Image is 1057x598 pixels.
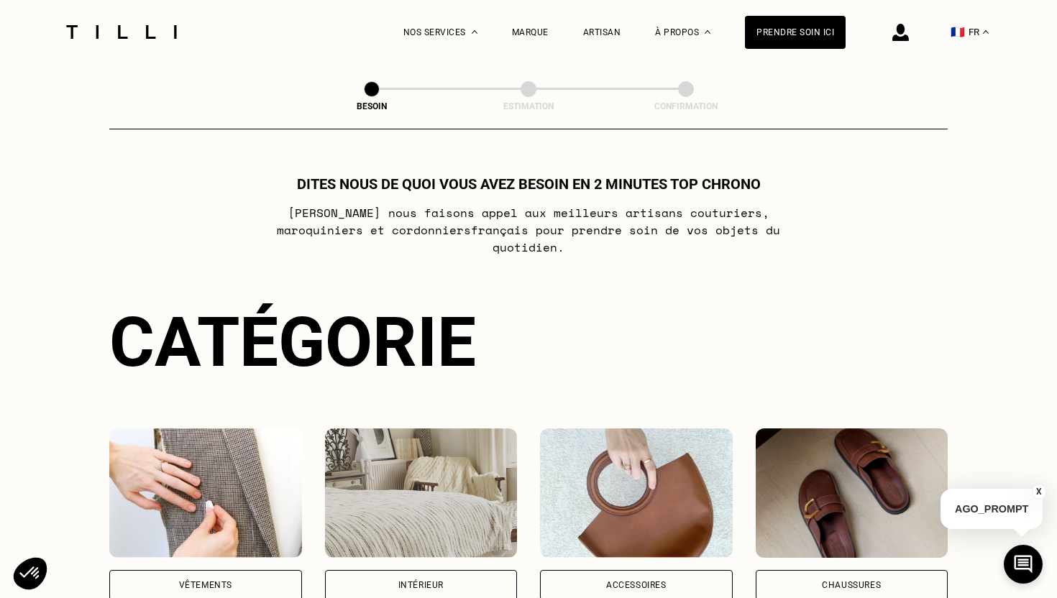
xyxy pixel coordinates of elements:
img: Logo du service de couturière Tilli [61,25,182,39]
a: Prendre soin ici [745,16,846,49]
img: Intérieur [325,428,518,558]
img: icône connexion [892,24,909,41]
p: AGO_PROMPT [941,489,1043,529]
div: Chaussures [822,581,881,589]
h1: Dites nous de quoi vous avez besoin en 2 minutes top chrono [297,175,761,193]
img: Menu déroulant [472,30,477,34]
img: menu déroulant [983,30,989,34]
img: Vêtements [109,428,302,558]
div: Vêtements [179,581,232,589]
div: Besoin [300,101,444,111]
img: Menu déroulant à propos [705,30,710,34]
img: Accessoires [540,428,733,558]
div: Accessoires [606,581,667,589]
div: Catégorie [109,302,948,382]
a: Marque [512,27,549,37]
a: Artisan [583,27,621,37]
p: [PERSON_NAME] nous faisons appel aux meilleurs artisans couturiers , maroquiniers et cordonniers ... [244,204,814,256]
div: Estimation [457,101,600,111]
div: Intérieur [398,581,444,589]
button: X [1032,484,1046,500]
div: Confirmation [614,101,758,111]
span: 🇫🇷 [951,25,965,39]
img: Chaussures [756,428,948,558]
